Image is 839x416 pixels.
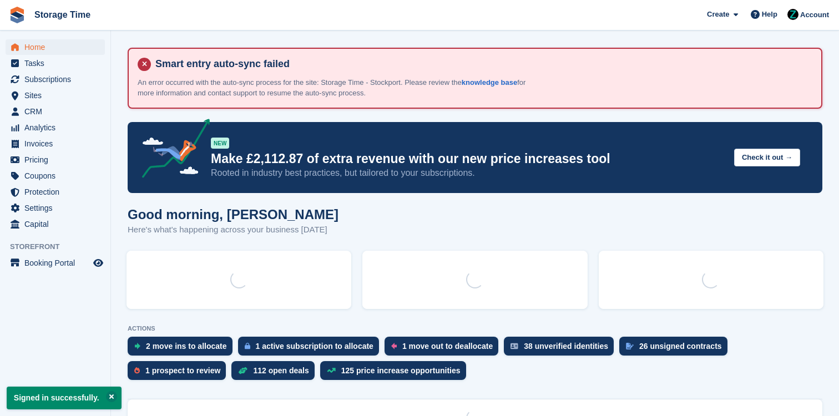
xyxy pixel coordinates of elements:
a: menu [6,88,105,103]
span: Capital [24,216,91,232]
a: menu [6,72,105,87]
div: 1 prospect to review [145,366,220,375]
button: Check it out → [734,149,800,167]
p: ACTIONS [128,325,822,332]
a: 125 price increase opportunities [320,361,472,385]
a: 1 move out to deallocate [385,337,504,361]
span: Protection [24,184,91,200]
a: menu [6,216,105,232]
img: move_outs_to_deallocate_icon-f764333ba52eb49d3ac5e1228854f67142a1ed5810a6f6cc68b1a99e826820c5.svg [391,343,397,349]
a: menu [6,39,105,55]
img: contract_signature_icon-13c848040528278c33f63329250d36e43548de30e8caae1d1a13099fd9432cc5.svg [626,343,634,349]
p: Here's what's happening across your business [DATE] [128,224,338,236]
div: NEW [211,138,229,149]
a: Preview store [92,256,105,270]
a: 1 active subscription to allocate [238,337,385,361]
a: 38 unverified identities [504,337,619,361]
span: Pricing [24,152,91,168]
p: Make £2,112.87 of extra revenue with our new price increases tool [211,151,725,167]
span: Coupons [24,168,91,184]
span: Subscriptions [24,72,91,87]
a: menu [6,120,105,135]
img: move_ins_to_allocate_icon-fdf77a2bb77ea45bf5b3d319d69a93e2d87916cf1d5bf7949dd705db3b84f3ca.svg [134,343,140,349]
span: CRM [24,104,91,119]
a: menu [6,200,105,216]
div: 26 unsigned contracts [639,342,722,351]
span: Booking Portal [24,255,91,271]
a: 2 move ins to allocate [128,337,238,361]
a: menu [6,168,105,184]
span: Create [707,9,729,20]
a: Storage Time [30,6,95,24]
a: knowledge base [462,78,517,87]
p: Signed in successfully. [7,387,122,409]
span: Storefront [10,241,110,252]
a: menu [6,104,105,119]
div: 125 price increase opportunities [341,366,461,375]
div: 112 open deals [253,366,309,375]
a: menu [6,152,105,168]
span: Home [24,39,91,55]
img: stora-icon-8386f47178a22dfd0bd8f6a31ec36ba5ce8667c1dd55bd0f319d3a0aa187defe.svg [9,7,26,23]
div: 2 move ins to allocate [146,342,227,351]
a: 1 prospect to review [128,361,231,385]
p: Rooted in industry best practices, but tailored to your subscriptions. [211,167,725,179]
span: Help [762,9,777,20]
a: menu [6,136,105,151]
div: 38 unverified identities [524,342,608,351]
div: 1 active subscription to allocate [256,342,373,351]
img: deal-1b604bf984904fb50ccaf53a9ad4b4a5d6e5aea283cecdc64d6e3604feb123c2.svg [238,367,247,374]
p: An error occurred with the auto-sync process for the site: Storage Time - Stockport. Please revie... [138,77,526,99]
img: price-adjustments-announcement-icon-8257ccfd72463d97f412b2fc003d46551f7dbcb40ab6d574587a9cd5c0d94... [133,119,210,182]
img: prospect-51fa495bee0391a8d652442698ab0144808aea92771e9ea1ae160a38d050c398.svg [134,367,140,374]
span: Tasks [24,55,91,71]
div: 1 move out to deallocate [402,342,493,351]
img: price_increase_opportunities-93ffe204e8149a01c8c9dc8f82e8f89637d9d84a8eef4429ea346261dce0b2c0.svg [327,368,336,373]
a: menu [6,55,105,71]
a: menu [6,255,105,271]
span: Sites [24,88,91,103]
span: Analytics [24,120,91,135]
h1: Good morning, [PERSON_NAME] [128,207,338,222]
img: verify_identity-adf6edd0f0f0b5bbfe63781bf79b02c33cf7c696d77639b501bdc392416b5a36.svg [511,343,518,349]
span: Account [800,9,829,21]
img: active_subscription_to_allocate_icon-d502201f5373d7db506a760aba3b589e785aa758c864c3986d89f69b8ff3... [245,342,250,349]
span: Invoices [24,136,91,151]
a: menu [6,184,105,200]
span: Settings [24,200,91,216]
h4: Smart entry auto-sync failed [151,58,812,70]
img: Zain Sarwar [787,9,798,20]
a: 112 open deals [231,361,320,385]
a: 26 unsigned contracts [619,337,733,361]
